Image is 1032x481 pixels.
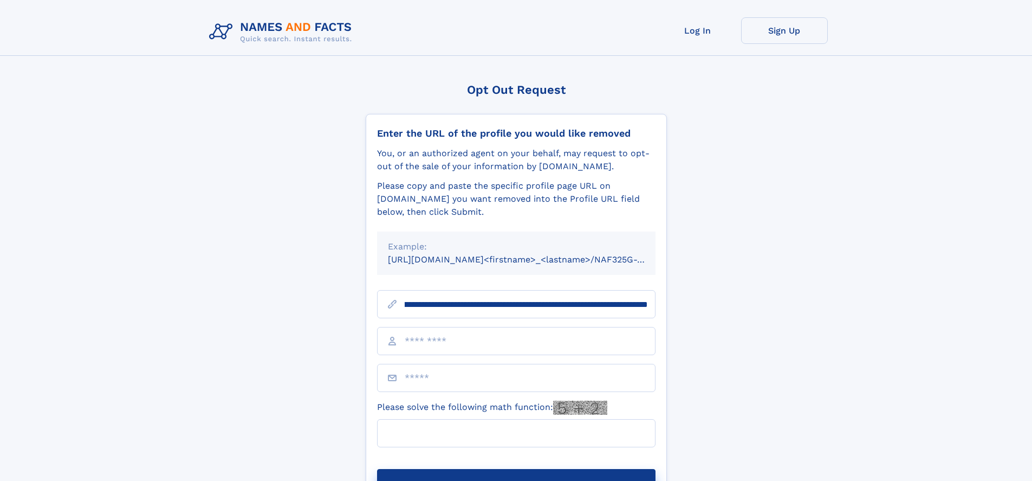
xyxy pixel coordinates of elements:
[654,17,741,44] a: Log In
[377,179,655,219] div: Please copy and paste the specific profile page URL on [DOMAIN_NAME] you want removed into the Pr...
[377,127,655,139] div: Enter the URL of the profile you would like removed
[741,17,828,44] a: Sign Up
[388,254,676,265] small: [URL][DOMAIN_NAME]<firstname>_<lastname>/NAF325G-xxxxxxxx
[377,401,607,415] label: Please solve the following math function:
[205,17,361,47] img: Logo Names and Facts
[377,147,655,173] div: You, or an authorized agent on your behalf, may request to opt-out of the sale of your informatio...
[366,83,667,97] div: Opt Out Request
[388,240,645,253] div: Example:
